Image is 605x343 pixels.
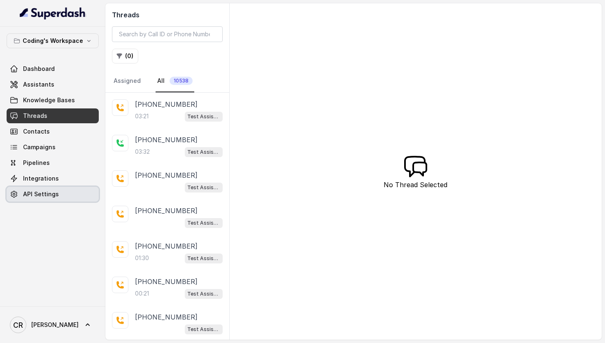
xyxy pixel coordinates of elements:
a: Knowledge Bases [7,93,99,108]
a: API Settings [7,187,99,202]
a: Integrations [7,171,99,186]
p: [PHONE_NUMBER] [135,241,198,251]
span: Campaigns [23,143,56,151]
a: Pipelines [7,155,99,170]
span: [PERSON_NAME] [31,321,79,329]
p: [PHONE_NUMBER] [135,99,198,109]
nav: Tabs [112,70,223,92]
span: Threads [23,112,47,120]
a: All10538 [156,70,194,92]
p: Coding's Workspace [23,36,83,46]
input: Search by Call ID or Phone Number [112,26,223,42]
p: No Thread Selected [384,180,447,190]
a: Contacts [7,124,99,139]
span: Dashboard [23,65,55,73]
a: Threads [7,108,99,123]
img: light.svg [20,7,86,20]
span: 10538 [170,77,193,85]
span: Contacts [23,127,50,136]
a: Assistants [7,77,99,92]
p: Test Assistant-3 [187,254,220,263]
span: API Settings [23,190,59,198]
p: Test Assistant-3 [187,290,220,298]
button: Coding's Workspace [7,33,99,48]
p: Test Assistant-3 [187,183,220,192]
a: Campaigns [7,140,99,155]
p: Test Assistant-3 [187,325,220,334]
h2: Threads [112,10,223,20]
p: [PHONE_NUMBER] [135,277,198,287]
p: 03:21 [135,112,149,120]
p: Test Assistant- 2 [187,113,220,121]
p: [PHONE_NUMBER] [135,312,198,322]
button: (0) [112,49,138,63]
p: Test Assistant- 2 [187,219,220,227]
span: Pipelines [23,159,50,167]
p: 00:21 [135,289,149,298]
text: CR [13,321,23,329]
p: [PHONE_NUMBER] [135,135,198,145]
p: 01:30 [135,254,149,262]
p: 03:32 [135,148,150,156]
span: Integrations [23,174,59,183]
span: Assistants [23,80,54,89]
a: [PERSON_NAME] [7,313,99,336]
span: Knowledge Bases [23,96,75,104]
p: Test Assistant-3 [187,148,220,156]
p: [PHONE_NUMBER] [135,170,198,180]
a: Assigned [112,70,142,92]
a: Dashboard [7,61,99,76]
p: [PHONE_NUMBER] [135,206,198,216]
